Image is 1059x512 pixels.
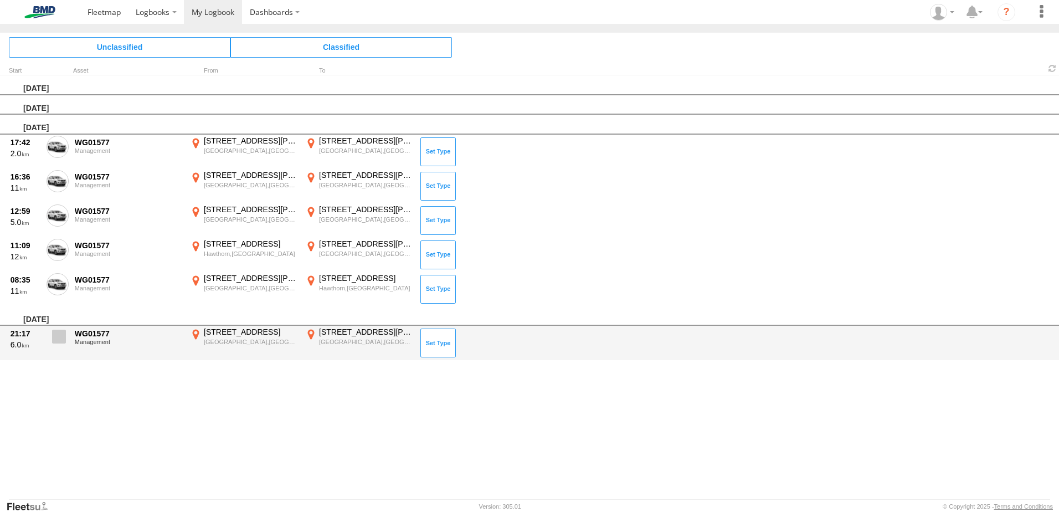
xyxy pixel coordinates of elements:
[319,147,413,155] div: [GEOGRAPHIC_DATA],[GEOGRAPHIC_DATA]
[188,204,299,237] label: Click to View Event Location
[11,240,40,250] div: 11:09
[9,37,230,57] span: Click to view Unclassified Trips
[75,339,182,345] div: Management
[75,137,182,147] div: WG01577
[319,136,413,146] div: [STREET_ADDRESS][PERSON_NAME]
[304,204,414,237] label: Click to View Event Location
[75,172,182,182] div: WG01577
[230,37,452,57] span: Click to view Classified Trips
[420,206,456,235] button: Click to Set
[204,170,297,180] div: [STREET_ADDRESS][PERSON_NAME]
[319,204,413,214] div: [STREET_ADDRESS][PERSON_NAME]
[204,273,297,283] div: [STREET_ADDRESS][PERSON_NAME]
[11,172,40,182] div: 16:36
[188,68,299,74] div: From
[420,275,456,304] button: Click to Set
[188,273,299,305] label: Click to View Event Location
[188,239,299,271] label: Click to View Event Location
[926,4,958,21] div: Justine Paragreen
[204,216,297,223] div: [GEOGRAPHIC_DATA],[GEOGRAPHIC_DATA]
[1046,63,1059,74] span: Refresh
[204,147,297,155] div: [GEOGRAPHIC_DATA],[GEOGRAPHIC_DATA]
[11,329,40,339] div: 21:17
[420,329,456,357] button: Click to Set
[319,273,413,283] div: [STREET_ADDRESS]
[204,327,297,337] div: [STREET_ADDRESS]
[11,286,40,296] div: 11
[188,136,299,168] label: Click to View Event Location
[204,181,297,189] div: [GEOGRAPHIC_DATA],[GEOGRAPHIC_DATA]
[420,240,456,269] button: Click to Set
[11,206,40,216] div: 12:59
[304,273,414,305] label: Click to View Event Location
[319,284,413,292] div: Hawthorn,[GEOGRAPHIC_DATA]
[319,170,413,180] div: [STREET_ADDRESS][PERSON_NAME]
[420,137,456,166] button: Click to Set
[11,149,40,158] div: 2.0
[319,181,413,189] div: [GEOGRAPHIC_DATA],[GEOGRAPHIC_DATA]
[75,206,182,216] div: WG01577
[9,68,42,74] div: Click to Sort
[11,183,40,193] div: 11
[204,250,297,258] div: Hawthorn,[GEOGRAPHIC_DATA]
[75,329,182,339] div: WG01577
[304,136,414,168] label: Click to View Event Location
[420,172,456,201] button: Click to Set
[75,250,182,257] div: Management
[75,285,182,291] div: Management
[75,182,182,188] div: Management
[998,3,1015,21] i: ?
[73,68,184,74] div: Asset
[11,6,69,18] img: bmd-logo.svg
[319,239,413,249] div: [STREET_ADDRESS][PERSON_NAME]
[11,275,40,285] div: 08:35
[304,239,414,271] label: Click to View Event Location
[319,250,413,258] div: [GEOGRAPHIC_DATA],[GEOGRAPHIC_DATA]
[11,252,40,262] div: 12
[11,137,40,147] div: 17:42
[75,147,182,154] div: Management
[204,239,297,249] div: [STREET_ADDRESS]
[11,217,40,227] div: 5.0
[11,340,40,350] div: 6.0
[75,216,182,223] div: Management
[75,240,182,250] div: WG01577
[304,327,414,359] label: Click to View Event Location
[943,503,1053,510] div: © Copyright 2025 -
[204,136,297,146] div: [STREET_ADDRESS][PERSON_NAME]
[204,204,297,214] div: [STREET_ADDRESS][PERSON_NAME]
[319,216,413,223] div: [GEOGRAPHIC_DATA],[GEOGRAPHIC_DATA]
[994,503,1053,510] a: Terms and Conditions
[188,327,299,359] label: Click to View Event Location
[204,284,297,292] div: [GEOGRAPHIC_DATA],[GEOGRAPHIC_DATA]
[75,275,182,285] div: WG01577
[304,170,414,202] label: Click to View Event Location
[319,327,413,337] div: [STREET_ADDRESS][PERSON_NAME]
[204,338,297,346] div: [GEOGRAPHIC_DATA],[GEOGRAPHIC_DATA]
[6,501,57,512] a: Visit our Website
[479,503,521,510] div: Version: 305.01
[304,68,414,74] div: To
[188,170,299,202] label: Click to View Event Location
[319,338,413,346] div: [GEOGRAPHIC_DATA],[GEOGRAPHIC_DATA]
